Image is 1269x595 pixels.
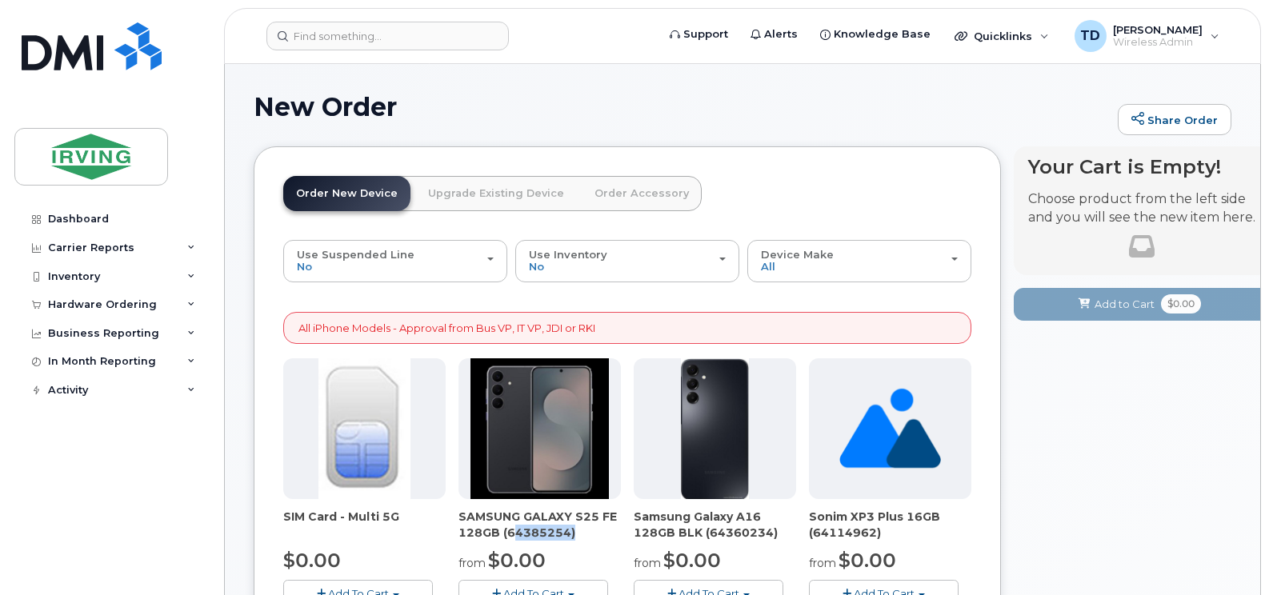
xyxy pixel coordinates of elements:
[1028,156,1255,178] h4: Your Cart is Empty!
[634,509,796,541] div: Samsung Galaxy A16 128GB BLK (64360234)
[470,358,609,499] img: image-20250915-182548.jpg
[761,260,775,273] span: All
[254,93,1110,121] h1: New Order
[634,556,661,570] small: from
[809,556,836,570] small: from
[283,176,410,211] a: Order New Device
[283,549,341,572] span: $0.00
[529,260,544,273] span: No
[283,240,507,282] button: Use Suspended Line No
[1028,190,1255,227] p: Choose product from the left side and you will see the new item here.
[297,248,414,261] span: Use Suspended Line
[663,549,721,572] span: $0.00
[761,248,834,261] span: Device Make
[747,240,971,282] button: Device Make All
[839,549,896,572] span: $0.00
[488,549,546,572] span: $0.00
[1161,294,1201,313] span: $0.00
[458,509,621,541] div: SAMSUNG GALAXY S25 FE 128GB (64385254)
[297,260,312,273] span: No
[283,509,446,541] div: SIM Card - Multi 5G
[1118,104,1231,136] a: Share Order
[839,358,941,499] img: no_image_found-2caef05468ed5679b831cfe6fc140e25e0c280774317ffc20a367ab7fd17291e.png
[809,509,971,541] div: Sonim XP3 Plus 16GB (64114962)
[582,176,702,211] a: Order Accessory
[529,248,607,261] span: Use Inventory
[681,358,749,499] img: A16_-_JDI.png
[515,240,739,282] button: Use Inventory No
[1095,297,1155,312] span: Add to Cart
[318,358,410,499] img: 00D627D4-43E9-49B7-A367-2C99342E128C.jpg
[415,176,577,211] a: Upgrade Existing Device
[458,556,486,570] small: from
[298,321,595,336] p: All iPhone Models - Approval from Bus VP, IT VP, JDI or RKI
